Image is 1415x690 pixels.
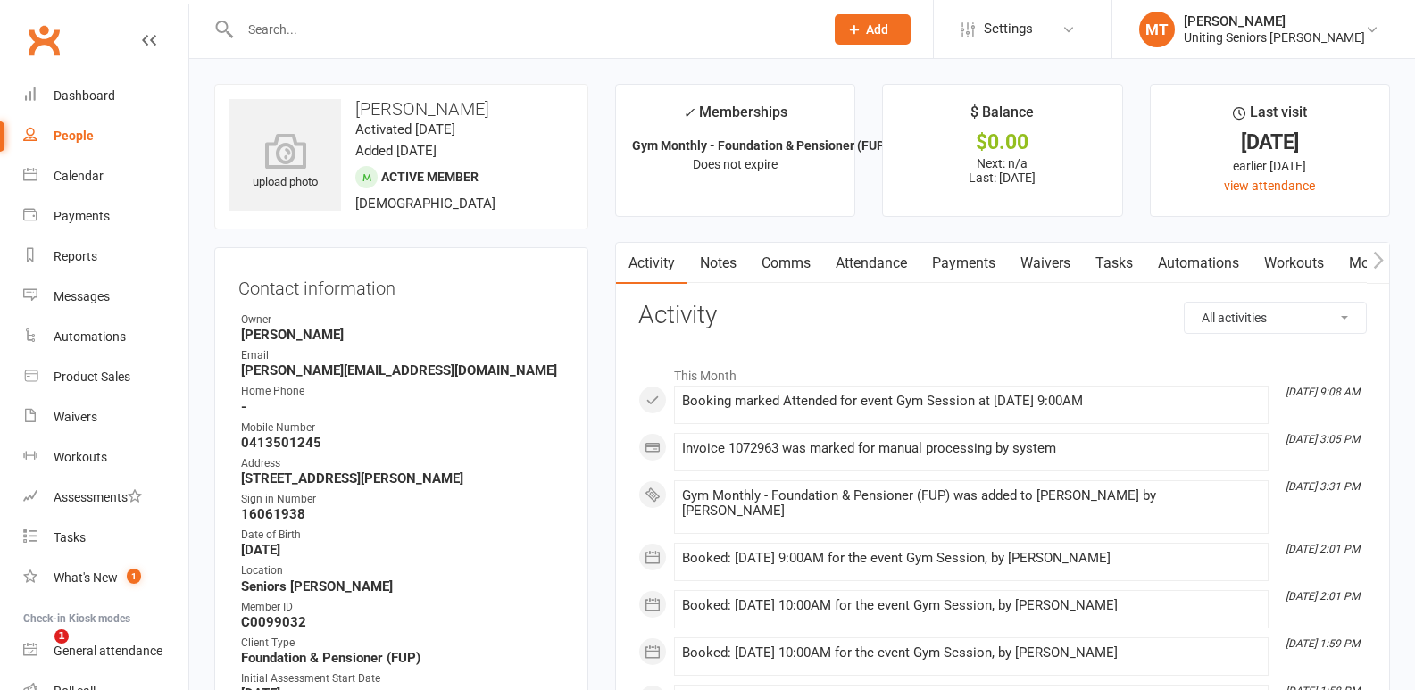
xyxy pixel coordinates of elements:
div: Waivers [54,410,97,424]
h3: [PERSON_NAME] [229,99,573,119]
i: [DATE] 2:01 PM [1286,543,1360,555]
a: Tasks [23,518,188,558]
div: Home Phone [241,383,564,400]
div: Initial Assessment Start Date [241,670,564,687]
button: Add [835,14,911,45]
h3: Activity [638,302,1367,329]
div: Memberships [683,101,787,134]
a: Attendance [823,243,920,284]
div: Messages [54,289,110,303]
a: Product Sales [23,357,188,397]
div: Booking marked Attended for event Gym Session at [DATE] 9:00AM [682,394,1261,409]
div: Address [241,455,564,472]
i: [DATE] 3:05 PM [1286,433,1360,445]
strong: Gym Monthly - Foundation & Pensioner (FUP) [632,138,889,153]
a: Workouts [23,437,188,478]
li: This Month [638,357,1367,386]
div: General attendance [54,644,162,658]
div: Last visit [1233,101,1307,133]
a: Dashboard [23,76,188,116]
a: view attendance [1224,179,1315,193]
div: Booked: [DATE] 9:00AM for the event Gym Session, by [PERSON_NAME] [682,551,1261,566]
a: Comms [749,243,823,284]
div: Client Type [241,635,564,652]
time: Added [DATE] [355,143,437,159]
div: [PERSON_NAME] [1184,13,1365,29]
a: Messages [23,277,188,317]
a: Assessments [23,478,188,518]
div: upload photo [229,133,341,192]
strong: Seniors [PERSON_NAME] [241,578,564,594]
div: Booked: [DATE] 10:00AM for the event Gym Session, by [PERSON_NAME] [682,598,1261,613]
i: [DATE] 2:01 PM [1286,590,1360,603]
a: Workouts [1252,243,1336,284]
div: Owner [241,312,564,328]
time: Activated [DATE] [355,121,455,137]
div: Email [241,347,564,364]
a: Reports [23,237,188,277]
div: People [54,129,94,143]
div: Mobile Number [241,420,564,436]
strong: 0413501245 [241,435,564,451]
a: Automations [23,317,188,357]
a: Waivers [1008,243,1083,284]
strong: Foundation & Pensioner (FUP) [241,650,564,666]
span: 1 [54,629,69,644]
span: Active member [381,170,479,184]
a: Tasks [1083,243,1145,284]
div: [DATE] [1167,133,1373,152]
a: Calendar [23,156,188,196]
strong: [STREET_ADDRESS][PERSON_NAME] [241,470,564,486]
strong: [PERSON_NAME][EMAIL_ADDRESS][DOMAIN_NAME] [241,362,564,378]
a: Activity [616,243,687,284]
i: ✓ [683,104,695,121]
i: [DATE] 3:31 PM [1286,480,1360,493]
div: Calendar [54,169,104,183]
div: earlier [DATE] [1167,156,1373,176]
div: Automations [54,329,126,344]
div: Date of Birth [241,527,564,544]
a: Automations [1145,243,1252,284]
iframe: Intercom live chat [18,629,61,672]
strong: 16061938 [241,506,564,522]
div: MT [1139,12,1175,47]
span: Does not expire [693,157,778,171]
h3: Contact information [238,271,564,298]
div: What's New [54,570,118,585]
div: Location [241,562,564,579]
div: Payments [54,209,110,223]
div: Sign in Number [241,491,564,508]
span: [DEMOGRAPHIC_DATA] [355,195,495,212]
span: Add [866,22,888,37]
div: $ Balance [970,101,1034,133]
div: Product Sales [54,370,130,384]
a: Notes [687,243,749,284]
div: $0.00 [899,133,1105,152]
a: Payments [23,196,188,237]
a: What's New1 [23,558,188,598]
span: 1 [127,569,141,584]
div: Dashboard [54,88,115,103]
strong: [DATE] [241,542,564,558]
i: [DATE] 9:08 AM [1286,386,1360,398]
a: Clubworx [21,18,66,62]
div: Invoice 1072963 was marked for manual processing by system [682,441,1261,456]
div: Tasks [54,530,86,545]
a: People [23,116,188,156]
input: Search... [235,17,812,42]
strong: C0099032 [241,614,564,630]
div: Assessments [54,490,142,504]
div: Uniting Seniors [PERSON_NAME] [1184,29,1365,46]
div: Gym Monthly - Foundation & Pensioner (FUP) was added to [PERSON_NAME] by [PERSON_NAME] [682,488,1261,519]
strong: [PERSON_NAME] [241,327,564,343]
a: Waivers [23,397,188,437]
div: Booked: [DATE] 10:00AM for the event Gym Session, by [PERSON_NAME] [682,645,1261,661]
div: Reports [54,249,97,263]
i: [DATE] 1:59 PM [1286,637,1360,650]
div: Member ID [241,599,564,616]
a: Payments [920,243,1008,284]
div: Workouts [54,450,107,464]
a: General attendance kiosk mode [23,631,188,671]
p: Next: n/a Last: [DATE] [899,156,1105,185]
span: Settings [984,9,1033,49]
